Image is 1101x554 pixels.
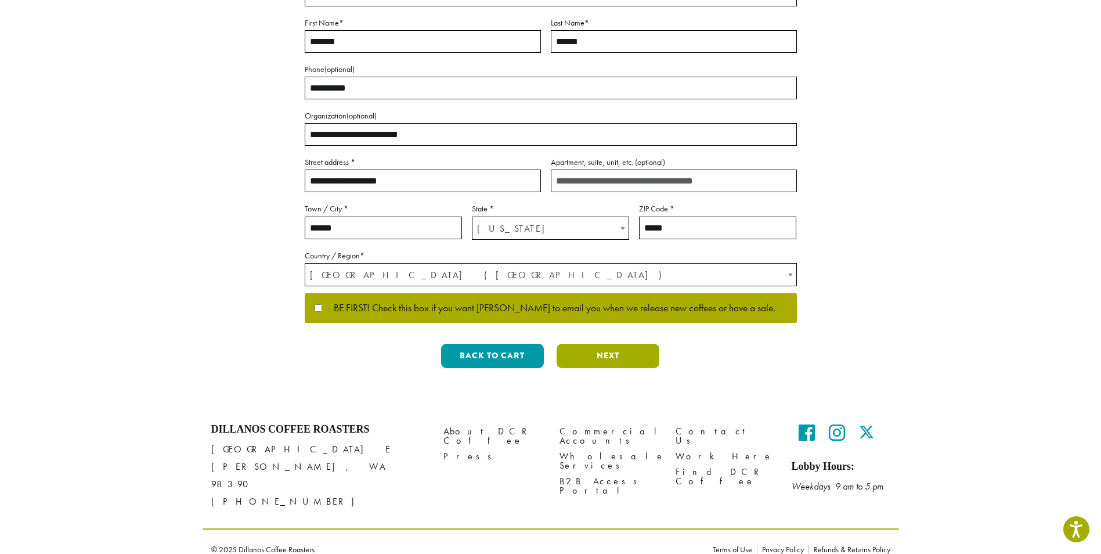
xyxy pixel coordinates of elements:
label: Organization [305,109,797,123]
h5: Lobby Hours: [792,461,890,473]
p: © 2025 Dillanos Coffee Roasters. [211,545,695,553]
span: (optional) [635,157,665,167]
a: Contact Us [676,423,774,448]
input: BE FIRST! Check this box if you want [PERSON_NAME] to email you when we release new coffees or ha... [315,304,322,312]
span: State [472,217,629,240]
label: Apartment, suite, unit, etc. [551,155,797,170]
span: Washington [472,217,629,240]
a: About DCR Coffee [443,423,542,448]
a: Terms of Use [713,545,757,553]
em: Weekdays 9 am to 5 pm [792,480,883,492]
p: [GEOGRAPHIC_DATA] E [PERSON_NAME], WA 98390 [PHONE_NUMBER] [211,441,426,510]
a: Wholesale Services [559,449,658,474]
a: Commercial Accounts [559,423,658,448]
span: (optional) [324,64,355,74]
button: Next [557,344,659,368]
a: B2B Access Portal [559,474,658,499]
a: Refunds & Returns Policy [808,545,890,553]
label: First Name [305,16,541,30]
span: Country / Region [305,263,797,286]
span: BE FIRST! Check this box if you want [PERSON_NAME] to email you when we release new coffees or ha... [322,303,775,314]
button: Back to cart [441,344,544,368]
label: Street address [305,155,541,170]
a: Privacy Policy [757,545,808,553]
a: Find DCR Coffee [676,465,774,490]
label: ZIP Code [639,202,796,216]
span: United States (US) [305,264,796,286]
label: State [472,202,629,216]
span: (optional) [346,110,377,121]
a: Press [443,449,542,465]
label: Town / City [305,202,462,216]
a: Work Here [676,449,774,465]
h4: Dillanos Coffee Roasters [211,423,426,436]
label: Last Name [551,16,797,30]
